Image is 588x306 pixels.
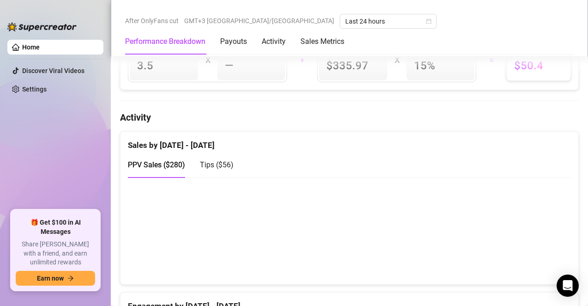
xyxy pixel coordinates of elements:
div: Open Intercom Messenger [557,275,579,297]
span: After OnlyFans cut [125,14,179,28]
span: 🎁 Get $100 in AI Messages [16,218,95,236]
div: Activity [262,36,286,47]
img: logo-BBDzfeDw.svg [7,22,77,31]
span: $335.97 [326,58,380,73]
span: 15 % [414,58,468,73]
span: Last 24 hours [345,14,431,28]
a: Discover Viral Videos [22,67,84,74]
div: Sales Metrics [300,36,344,47]
span: GMT+3 [GEOGRAPHIC_DATA]/[GEOGRAPHIC_DATA] [184,14,334,28]
div: Sales by [DATE] - [DATE] [128,132,571,152]
span: Share [PERSON_NAME] with a friend, and earn unlimited rewards [16,240,95,267]
span: $50.4 [514,58,563,73]
span: calendar [426,18,432,24]
div: = [482,53,501,67]
span: — [225,58,234,73]
div: X [395,53,399,67]
h4: Activity [120,111,579,124]
div: Performance Breakdown [125,36,205,47]
span: 3.5 [137,58,191,73]
span: Tips ( $56 ) [200,160,234,169]
a: Settings [22,86,47,93]
a: Home [22,43,40,51]
span: PPV Sales ( $280 ) [128,160,185,169]
span: Earn now [37,275,64,282]
div: X [205,53,210,67]
span: arrow-right [67,275,74,282]
div: Payouts [220,36,247,47]
div: + [293,53,312,67]
button: Earn nowarrow-right [16,271,95,286]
